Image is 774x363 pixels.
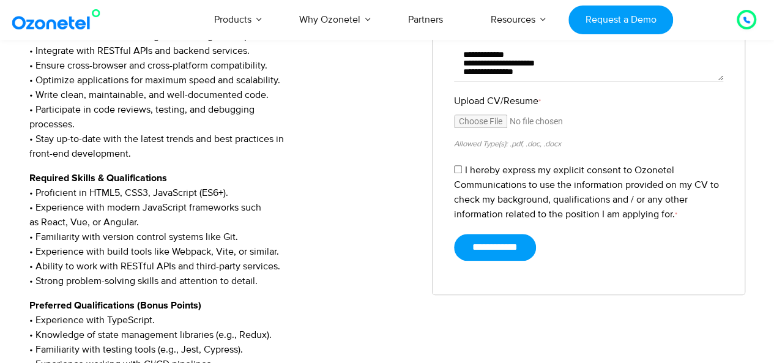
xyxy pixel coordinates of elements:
p: • Proficient in HTML5, CSS3, JavaScript (ES6+). • Experience with modern JavaScript frameworks su... [29,171,414,288]
a: Request a Demo [568,6,673,34]
strong: Required Skills & Qualifications [29,173,167,183]
small: Allowed Type(s): .pdf, .doc, .docx [454,139,561,149]
label: Upload CV/Resume [454,94,723,108]
label: I hereby express my explicit consent to Ozonetel Communications to use the information provided o... [454,164,719,220]
strong: Preferred Qualifications (Bonus Points) [29,301,201,310]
